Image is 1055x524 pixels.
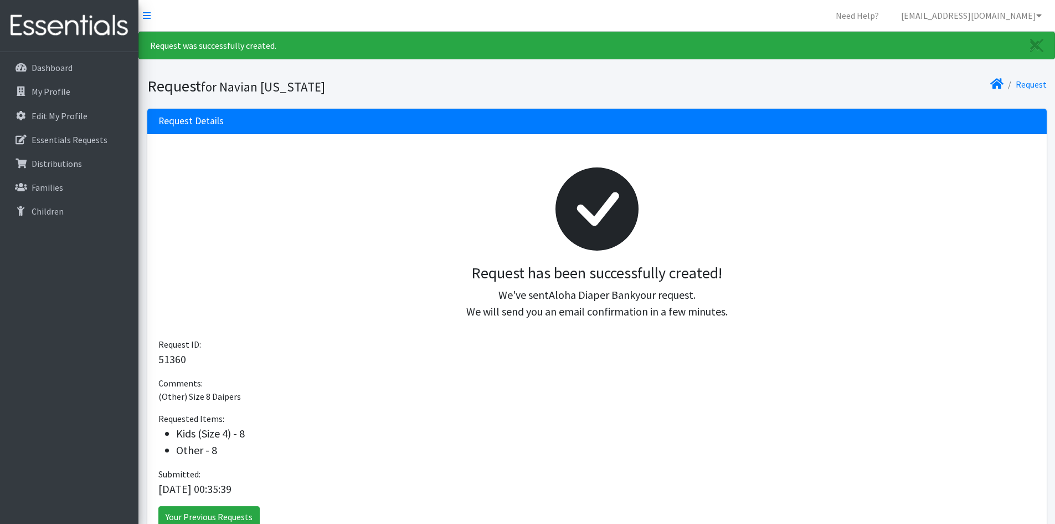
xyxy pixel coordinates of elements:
[32,206,64,217] p: Children
[4,152,134,175] a: Distributions
[158,351,1036,368] p: 51360
[201,79,325,95] small: for Navian [US_STATE]
[167,264,1027,283] h3: Request has been successfully created!
[4,105,134,127] a: Edit My Profile
[4,176,134,199] a: Families
[4,200,134,222] a: Children
[32,110,88,121] p: Edit My Profile
[32,182,63,193] p: Families
[147,77,593,96] h1: Request
[138,32,1055,59] div: Request was successfully created.
[32,62,73,73] p: Dashboard
[1019,32,1054,59] a: Close
[32,134,107,145] p: Essentials Requests
[4,80,134,103] a: My Profile
[158,469,200,480] span: Submitted:
[158,115,224,127] h3: Request Details
[892,4,1051,27] a: [EMAIL_ADDRESS][DOMAIN_NAME]
[167,287,1027,320] p: We've sent your request. We will send you an email confirmation in a few minutes.
[32,158,82,169] p: Distributions
[158,378,203,389] span: Comments:
[4,7,134,44] img: HumanEssentials
[549,288,635,302] span: Aloha Diaper Bank
[176,442,1036,459] li: Other - 8
[1016,79,1047,90] a: Request
[158,413,224,424] span: Requested Items:
[158,481,1036,497] p: [DATE] 00:35:39
[158,390,1036,403] p: (Other) Size 8 Daipers
[158,339,201,350] span: Request ID:
[827,4,888,27] a: Need Help?
[4,57,134,79] a: Dashboard
[32,86,70,97] p: My Profile
[4,129,134,151] a: Essentials Requests
[176,425,1036,442] li: Kids (Size 4) - 8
